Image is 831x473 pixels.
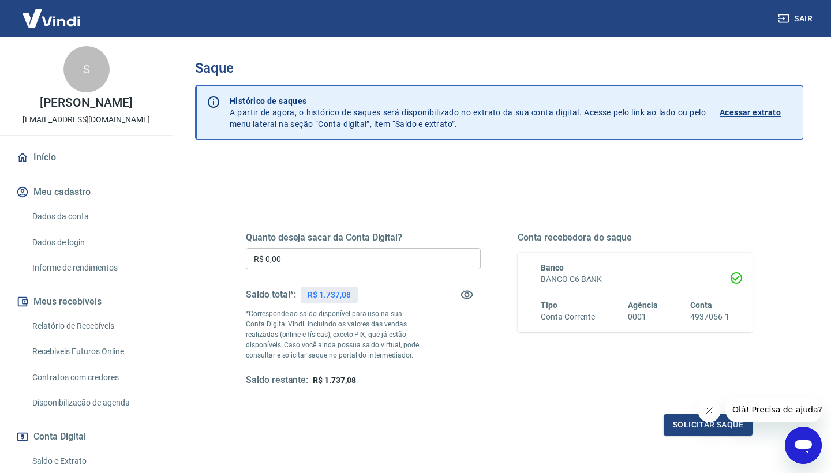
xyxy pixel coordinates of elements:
a: Relatório de Recebíveis [28,314,159,338]
p: [EMAIL_ADDRESS][DOMAIN_NAME] [23,114,150,126]
button: Meus recebíveis [14,289,159,314]
span: Banco [541,263,564,272]
p: [PERSON_NAME] [40,97,132,109]
p: Histórico de saques [230,95,706,107]
a: Dados de login [28,231,159,254]
button: Meu cadastro [14,179,159,205]
a: Informe de rendimentos [28,256,159,280]
span: Tipo [541,301,557,310]
iframe: Fechar mensagem [698,399,721,422]
p: *Corresponde ao saldo disponível para uso na sua Conta Digital Vindi. Incluindo os valores das ve... [246,309,422,361]
h3: Saque [195,60,803,76]
h5: Saldo restante: [246,374,308,386]
button: Solicitar saque [664,414,753,436]
p: R$ 1.737,08 [308,289,350,301]
h5: Conta recebedora do saque [518,232,753,243]
h5: Quanto deseja sacar da Conta Digital? [246,232,481,243]
iframe: Mensagem da empresa [725,397,822,422]
h6: Conta Corrente [541,311,595,323]
p: A partir de agora, o histórico de saques será disponibilizado no extrato da sua conta digital. Ac... [230,95,706,130]
button: Conta Digital [14,424,159,449]
h6: 4937056-1 [690,311,729,323]
span: Olá! Precisa de ajuda? [7,8,97,17]
span: Conta [690,301,712,310]
a: Saldo e Extrato [28,449,159,473]
h5: Saldo total*: [246,289,296,301]
img: Vindi [14,1,89,36]
a: Disponibilização de agenda [28,391,159,415]
div: S [63,46,110,92]
p: Acessar extrato [720,107,781,118]
a: Dados da conta [28,205,159,228]
span: Agência [628,301,658,310]
span: R$ 1.737,08 [313,376,355,385]
h6: 0001 [628,311,658,323]
a: Contratos com credores [28,366,159,389]
iframe: Botão para abrir a janela de mensagens [785,427,822,464]
button: Sair [776,8,817,29]
a: Acessar extrato [720,95,793,130]
a: Recebíveis Futuros Online [28,340,159,363]
a: Início [14,145,159,170]
h6: BANCO C6 BANK [541,273,729,286]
